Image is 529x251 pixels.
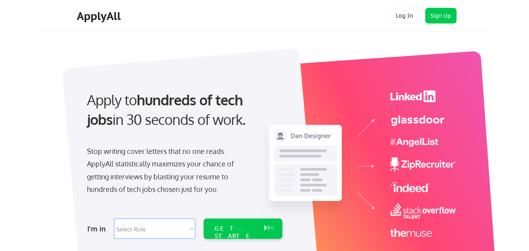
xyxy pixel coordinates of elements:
button: Log In [389,8,420,23]
div: GET STARTED [215,225,256,247]
div: ApplyAll [77,9,123,23]
div: Apply to in 30 seconds of work. [87,90,279,130]
div: Stop writing cover letters that no one reads. ApplyAll statistically maximizes your chance of get... [87,145,248,196]
button: Sign Up [425,8,457,23]
div: I'm in [87,222,109,235]
strong: hundreds of tech jobs [87,91,246,128]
